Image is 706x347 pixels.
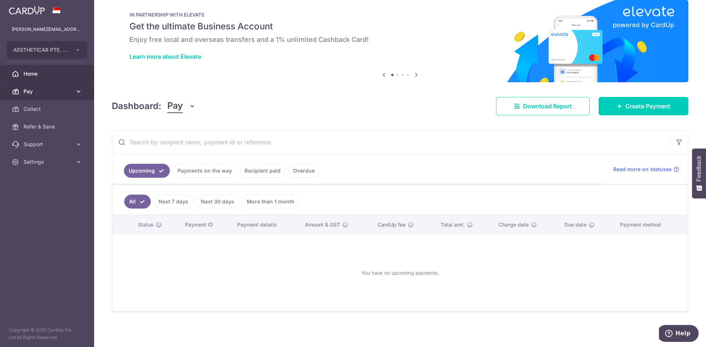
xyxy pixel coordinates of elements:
span: Pay [167,99,183,113]
span: Charge date [499,221,529,228]
span: Download Report [523,102,572,111]
span: Settings [24,158,72,166]
span: Support [24,141,72,148]
a: Learn more about Elevate [129,53,201,60]
a: Payments on the way [173,164,237,178]
p: [PERSON_NAME][EMAIL_ADDRESS][DOMAIN_NAME] [12,26,82,33]
span: Create Payment [625,102,670,111]
button: Feedback - Show survey [692,148,706,198]
h4: Dashboard: [112,100,161,113]
span: Pay [24,88,72,95]
h5: Get the ultimate Business Account [129,21,671,32]
a: Download Report [496,97,590,115]
a: Recipient paid [240,164,285,178]
button: Pay [167,99,196,113]
span: Home [24,70,72,77]
span: Total amt. [441,221,465,228]
a: Read more on statuses [613,166,679,173]
th: Payment details [231,215,299,234]
a: All [124,195,151,209]
span: Feedback [696,156,702,181]
a: Next 7 days [154,195,193,209]
span: Amount & GST [305,221,340,228]
img: CardUp [9,6,45,15]
button: AESTHETICAR PTE. LTD. [7,41,88,59]
div: You have no upcoming payments. [121,241,679,305]
a: Overdue [288,164,320,178]
span: Due date [564,221,586,228]
iframe: Opens a widget where you can find more information [659,325,699,343]
h6: Enjoy free local and overseas transfers and a 1% unlimited Cashback Card! [129,35,671,44]
input: Search by recipient name, payment id or reference [112,130,670,154]
span: Collect [24,105,72,113]
a: Upcoming [124,164,170,178]
a: More than 1 month [242,195,299,209]
th: Payment method [614,215,688,234]
span: AESTHETICAR PTE. LTD. [13,46,68,54]
span: Status [138,221,154,228]
p: IN PARTNERSHIP WITH ELEVATE [129,12,671,18]
span: Refer & Save [24,123,72,130]
th: Payment ID [179,215,231,234]
a: Create Payment [599,97,688,115]
span: Read more on statuses [613,166,672,173]
a: Next 30 days [196,195,239,209]
span: CardUp fee [378,221,406,228]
